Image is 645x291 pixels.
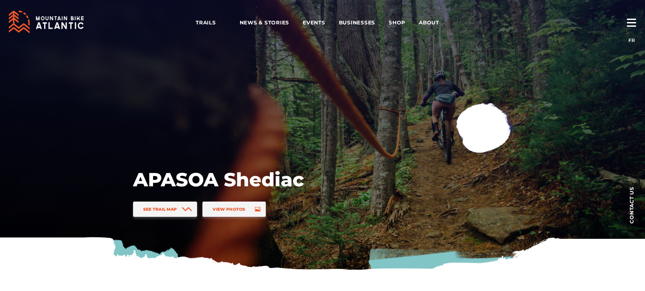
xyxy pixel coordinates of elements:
span: Shop [389,19,405,26]
span: Contact us [629,187,634,224]
a: FR [628,37,635,43]
span: View Photos [213,207,245,212]
span: Trails [196,19,226,26]
a: See Trail Map [133,202,197,217]
span: Events [303,19,325,26]
span: News & Stories [240,19,289,26]
a: View Photos [202,202,265,217]
a: Contact us [618,176,645,234]
span: About [419,19,449,26]
span: Businesses [339,19,375,26]
span: See Trail Map [143,207,177,212]
h1: APASOA Shediac [133,168,350,191]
